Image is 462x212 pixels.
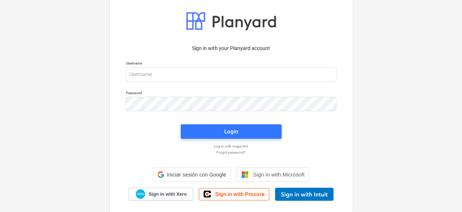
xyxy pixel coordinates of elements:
[122,144,340,149] a: Log in with magic link
[215,191,265,198] span: Sign in with Procore
[128,188,193,200] a: Sign in with Xero
[224,127,238,136] div: Login
[199,188,269,200] a: Sign in with Procore
[167,172,226,178] span: Iniciar sesión con Google
[126,45,336,52] p: Sign in with your Planyard account
[241,171,249,178] img: Microsoft logo
[153,167,231,182] div: Iniciar sesión con Google
[181,124,282,139] button: Login
[253,171,304,178] span: Sign in with Microsoft
[122,150,340,155] a: Forgot password?
[136,189,145,199] img: Xero logo
[126,67,336,82] input: Username
[126,61,336,67] p: Username
[126,91,336,97] p: Password
[148,191,187,198] span: Sign in with Xero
